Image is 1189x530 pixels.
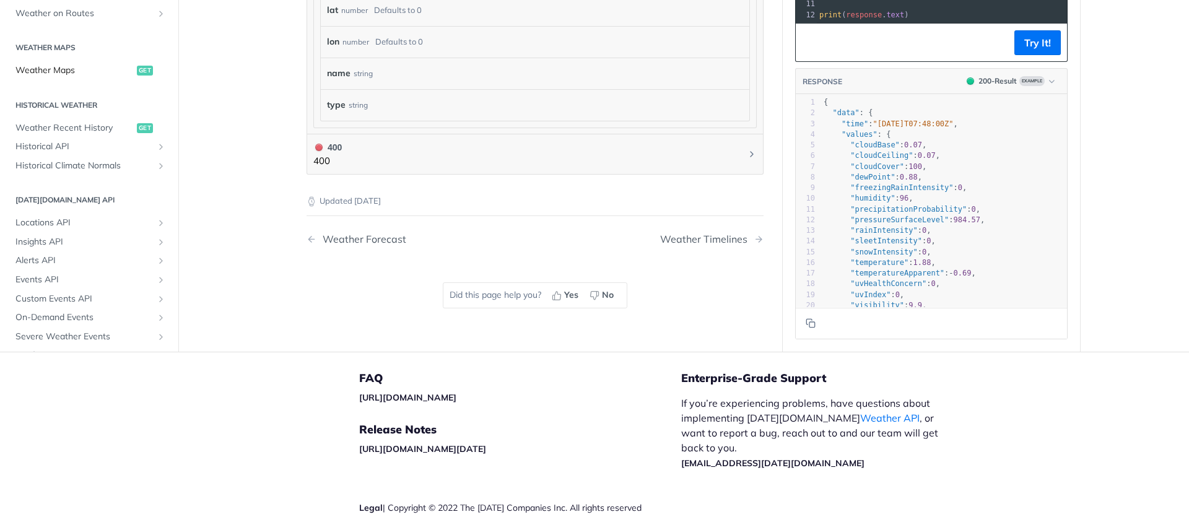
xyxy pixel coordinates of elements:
[747,149,757,159] svg: Chevron
[796,193,815,204] div: 10
[796,246,815,257] div: 15
[156,256,166,266] button: Show subpages for Alerts API
[850,269,944,277] span: "temperatureApparent"
[15,217,153,229] span: Locations API
[9,61,169,80] a: Weather Mapsget
[824,279,940,288] span: : ,
[313,141,757,168] button: 400 400400
[15,64,134,77] span: Weather Maps
[908,301,922,310] span: 9.9
[137,66,153,76] span: get
[842,119,868,128] span: "time"
[315,144,323,151] span: 400
[824,290,904,298] span: : ,
[9,194,169,206] h2: [DATE][DOMAIN_NAME] API
[9,157,169,175] a: Historical Climate NormalsShow subpages for Historical Climate Normals
[156,8,166,18] button: Show subpages for Weather on Routes
[796,129,815,140] div: 4
[9,4,169,22] a: Weather on RoutesShow subpages for Weather on Routes
[341,1,368,19] div: number
[918,151,936,160] span: 0.07
[796,236,815,246] div: 14
[564,289,578,302] span: Yes
[681,396,951,470] p: If you’re experiencing problems, have questions about implementing [DATE][DOMAIN_NAME] , or want ...
[824,119,958,128] span: : ,
[904,141,922,149] span: 0.07
[9,214,169,232] a: Locations APIShow subpages for Locations API
[359,371,681,386] h5: FAQ
[850,301,904,310] span: "visibility"
[819,11,909,19] span: ( . )
[824,194,913,202] span: : ,
[307,233,502,245] a: Previous Page: Weather Forecast
[846,11,882,19] span: response
[796,172,815,183] div: 8
[9,118,169,137] a: Weather Recent Historyget
[156,350,166,360] button: Show subpages for Notifications API
[850,247,917,256] span: "snowIntensity"
[796,161,815,172] div: 7
[660,233,764,245] a: Next Page: Weather Timelines
[9,42,169,53] h2: Weather Maps
[602,289,614,302] span: No
[349,96,368,114] div: string
[922,226,926,235] span: 0
[796,300,815,311] div: 20
[443,282,627,308] div: Did this page help you?
[156,313,166,323] button: Show subpages for On-Demand Events
[850,173,895,181] span: "dewPoint"
[802,75,843,87] button: RESPONSE
[954,269,972,277] span: 0.69
[949,269,953,277] span: -
[354,64,373,82] div: string
[850,162,904,170] span: "cloudCover"
[824,301,926,310] span: : ,
[850,183,953,192] span: "freezingRainIntensity"
[359,392,456,403] a: [URL][DOMAIN_NAME]
[156,237,166,247] button: Show subpages for Insights API
[9,99,169,110] h2: Historical Weather
[824,215,985,224] span: : ,
[824,204,980,213] span: : ,
[15,7,153,19] span: Weather on Routes
[978,76,1017,87] div: 200 - Result
[824,151,940,160] span: : ,
[307,221,764,258] nav: Pagination Controls
[824,162,926,170] span: : ,
[156,142,166,152] button: Show subpages for Historical API
[342,33,369,51] div: number
[660,233,754,245] div: Weather Timelines
[850,226,917,235] span: "rainIntensity"
[313,154,342,168] p: 400
[156,218,166,228] button: Show subpages for Locations API
[832,108,859,117] span: "data"
[327,64,351,82] label: name
[374,1,422,19] div: Defaults to 0
[824,173,922,181] span: : ,
[850,290,891,298] span: "uvIndex"
[850,258,908,267] span: "temperature"
[9,308,169,327] a: On-Demand EventsShow subpages for On-Demand Events
[802,33,819,52] button: Copy to clipboard
[796,183,815,193] div: 9
[15,311,153,324] span: On-Demand Events
[796,150,815,161] div: 6
[796,215,815,225] div: 12
[681,371,971,386] h5: Enterprise-Grade Support
[842,130,878,139] span: "values"
[860,412,920,424] a: Weather API
[307,195,764,207] p: Updated [DATE]
[327,33,339,51] label: lon
[796,140,815,150] div: 5
[926,237,931,245] span: 0
[1019,76,1045,86] span: Example
[359,443,486,454] a: [URL][DOMAIN_NAME][DATE]
[850,237,922,245] span: "sleetIntensity"
[824,98,828,106] span: {
[796,258,815,268] div: 16
[900,173,918,181] span: 0.88
[327,1,338,19] label: lat
[850,141,899,149] span: "cloudBase"
[156,332,166,342] button: Show subpages for Severe Weather Events
[156,293,166,303] button: Show subpages for Custom Events API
